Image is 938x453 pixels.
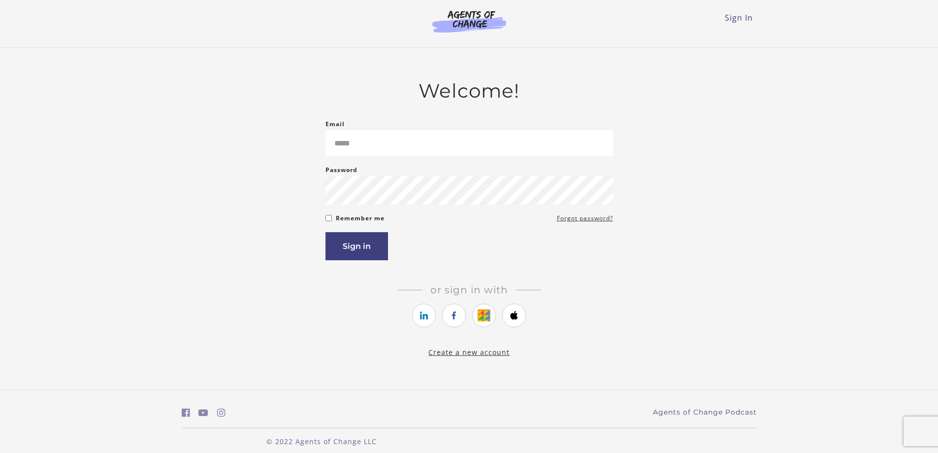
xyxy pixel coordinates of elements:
[182,408,190,418] i: https://www.facebook.com/groups/aswbtestprep (Open in a new window)
[198,408,208,418] i: https://www.youtube.com/c/AgentsofChangeTestPrepbyMeaganMitchell (Open in a new window)
[198,406,208,420] a: https://www.youtube.com/c/AgentsofChangeTestPrepbyMeaganMitchell (Open in a new window)
[502,304,526,327] a: https://courses.thinkific.com/users/auth/apple?ss%5Breferral%5D=&ss%5Buser_return_to%5D=&ss%5Bvis...
[412,304,436,327] a: https://courses.thinkific.com/users/auth/linkedin?ss%5Breferral%5D=&ss%5Buser_return_to%5D=&ss%5B...
[182,406,190,420] a: https://www.facebook.com/groups/aswbtestprep (Open in a new window)
[325,118,345,130] label: Email
[428,348,510,357] a: Create a new account
[217,408,226,418] i: https://www.instagram.com/agentsofchangeprep/ (Open in a new window)
[653,407,757,418] a: Agents of Change Podcast
[217,406,226,420] a: https://www.instagram.com/agentsofchangeprep/ (Open in a new window)
[182,436,461,447] p: © 2022 Agents of Change LLC
[422,10,517,33] img: Agents of Change Logo
[325,232,388,260] button: Sign in
[336,212,385,224] label: Remember me
[472,304,496,327] a: https://courses.thinkific.com/users/auth/google?ss%5Breferral%5D=&ss%5Buser_return_to%5D=&ss%5Bvi...
[725,12,753,23] a: Sign In
[325,164,357,176] label: Password
[422,284,516,296] span: Or sign in with
[325,79,613,103] h2: Welcome!
[557,212,613,224] a: Forgot password?
[442,304,466,327] a: https://courses.thinkific.com/users/auth/facebook?ss%5Breferral%5D=&ss%5Buser_return_to%5D=&ss%5B...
